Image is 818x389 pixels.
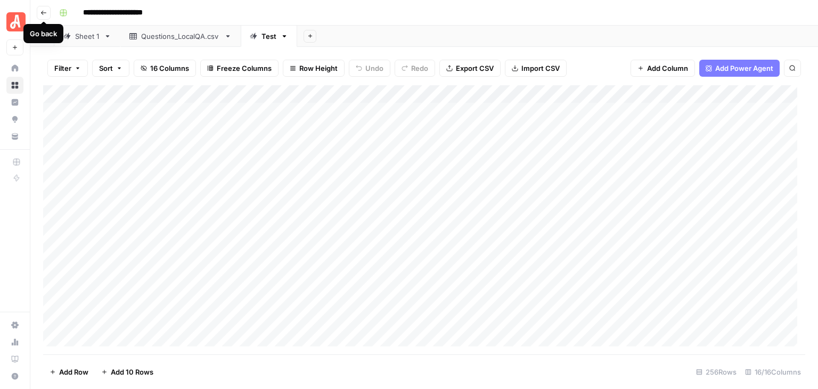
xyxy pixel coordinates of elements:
[631,60,695,77] button: Add Column
[75,31,100,42] div: Sheet 1
[241,26,297,47] a: Test
[43,363,95,380] button: Add Row
[134,60,196,77] button: 16 Columns
[6,60,23,77] a: Home
[6,351,23,368] a: Learning Hub
[141,31,220,42] div: Questions_LocalQA.csv
[6,334,23,351] a: Usage
[349,60,390,77] button: Undo
[217,63,272,74] span: Freeze Columns
[92,60,129,77] button: Sort
[6,368,23,385] button: Help + Support
[6,94,23,111] a: Insights
[647,63,688,74] span: Add Column
[6,12,26,31] img: Angi Logo
[6,317,23,334] a: Settings
[715,63,773,74] span: Add Power Agent
[150,63,189,74] span: 16 Columns
[6,128,23,145] a: Your Data
[30,28,57,39] div: Go back
[200,60,279,77] button: Freeze Columns
[365,63,383,74] span: Undo
[505,60,567,77] button: Import CSV
[47,60,88,77] button: Filter
[395,60,435,77] button: Redo
[111,367,153,377] span: Add 10 Rows
[6,77,23,94] a: Browse
[95,363,160,380] button: Add 10 Rows
[283,60,345,77] button: Row Height
[120,26,241,47] a: Questions_LocalQA.csv
[741,363,805,380] div: 16/16 Columns
[411,63,428,74] span: Redo
[299,63,338,74] span: Row Height
[456,63,494,74] span: Export CSV
[99,63,113,74] span: Sort
[261,31,276,42] div: Test
[6,111,23,128] a: Opportunities
[439,60,501,77] button: Export CSV
[521,63,560,74] span: Import CSV
[54,26,120,47] a: Sheet 1
[699,60,780,77] button: Add Power Agent
[59,367,88,377] span: Add Row
[692,363,741,380] div: 256 Rows
[54,63,71,74] span: Filter
[6,9,23,35] button: Workspace: Angi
